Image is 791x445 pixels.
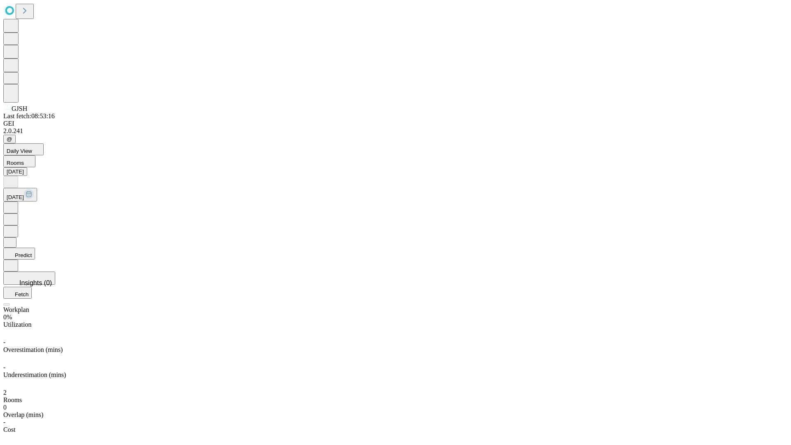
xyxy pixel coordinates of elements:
[3,321,31,328] span: Utilization
[3,112,55,119] span: Last fetch: 08:53:16
[3,339,5,346] span: -
[7,194,24,200] span: [DATE]
[19,279,52,286] span: Insights (0)
[3,346,63,353] span: Overestimation (mins)
[3,127,788,135] div: 2.0.241
[3,396,22,403] span: Rooms
[3,314,12,321] span: 0%
[3,143,44,155] button: Daily View
[3,389,7,396] span: 2
[3,188,37,201] button: [DATE]
[3,272,55,285] button: Insights (0)
[3,248,35,260] button: Predict
[3,426,15,433] span: Cost
[7,148,32,154] span: Daily View
[3,419,5,426] span: -
[3,404,7,411] span: 0
[3,364,5,371] span: -
[3,411,43,418] span: Overlap (mins)
[3,306,29,313] span: Workplan
[7,136,12,142] span: @
[3,371,66,378] span: Underestimation (mins)
[3,135,16,143] button: @
[7,160,24,166] span: Rooms
[3,155,35,167] button: Rooms
[12,105,27,112] span: GJSH
[3,287,32,299] button: Fetch
[3,120,788,127] div: GEI
[3,167,27,176] button: [DATE]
